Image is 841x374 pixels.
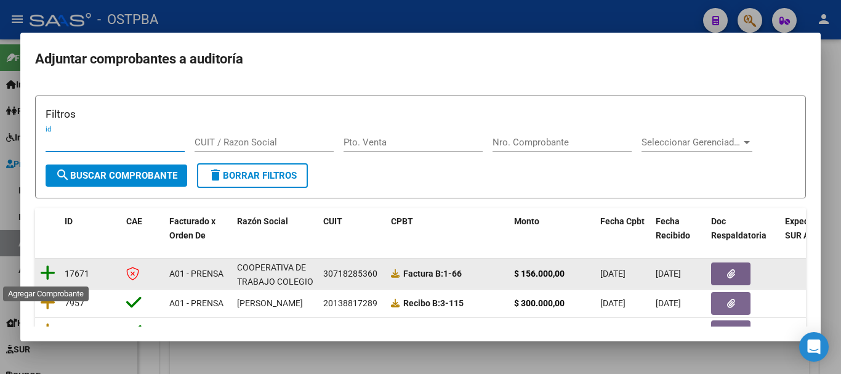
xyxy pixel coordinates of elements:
span: ID [65,216,73,226]
span: Factura B: [403,269,443,278]
div: PRORAM S. A. [237,325,292,339]
span: 7957 [65,298,84,308]
div: Open Intercom Messenger [799,332,829,362]
span: Seleccionar Gerenciador [642,137,741,148]
h3: Filtros [46,106,795,122]
datatable-header-cell: Monto [509,208,595,249]
span: [DATE] [600,269,626,278]
span: A01 - PRENSA [169,269,223,278]
span: Expediente SUR Asociado [785,216,840,240]
span: Buscar Comprobante [55,170,177,181]
span: CAE [126,216,142,226]
strong: 3-115 [403,298,464,308]
strong: $ 156.000,00 [514,269,565,278]
span: Borrar Filtros [208,170,297,181]
div: COOPERATIVA DE TRABAJO COLEGIO DEL SUR LIMITADA [237,261,313,303]
span: 20138817289 [323,298,377,308]
span: Facturado x Orden De [169,216,215,240]
span: 17671 [65,269,89,278]
mat-icon: search [55,168,70,182]
span: CPBT [391,216,413,226]
mat-icon: delete [208,168,223,182]
datatable-header-cell: CAE [121,208,164,249]
span: [DATE] [656,269,681,278]
span: CUIT [323,216,342,226]
span: 30718285360 [323,269,377,278]
datatable-header-cell: Fecha Cpbt [595,208,651,249]
span: Doc Respaldatoria [711,216,767,240]
span: Fecha Recibido [656,216,690,240]
datatable-header-cell: ID [60,208,121,249]
datatable-header-cell: Razón Social [232,208,318,249]
datatable-header-cell: Fecha Recibido [651,208,706,249]
span: [DATE] [600,298,626,308]
button: Buscar Comprobante [46,165,187,187]
datatable-header-cell: CUIT [318,208,386,249]
datatable-header-cell: Facturado x Orden De [164,208,232,249]
strong: 1-66 [403,269,462,278]
span: Fecha Cpbt [600,216,645,226]
span: [DATE] [656,298,681,308]
h2: Adjuntar comprobantes a auditoría [35,47,806,71]
span: Monto [514,216,539,226]
span: A01 - PRENSA [169,298,223,308]
span: Razón Social [237,216,288,226]
strong: $ 300.000,00 [514,298,565,308]
div: [PERSON_NAME] [237,296,303,311]
span: Recibo B: [403,298,440,308]
datatable-header-cell: Doc Respaldatoria [706,208,780,249]
button: Borrar Filtros [197,163,308,188]
datatable-header-cell: CPBT [386,208,509,249]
